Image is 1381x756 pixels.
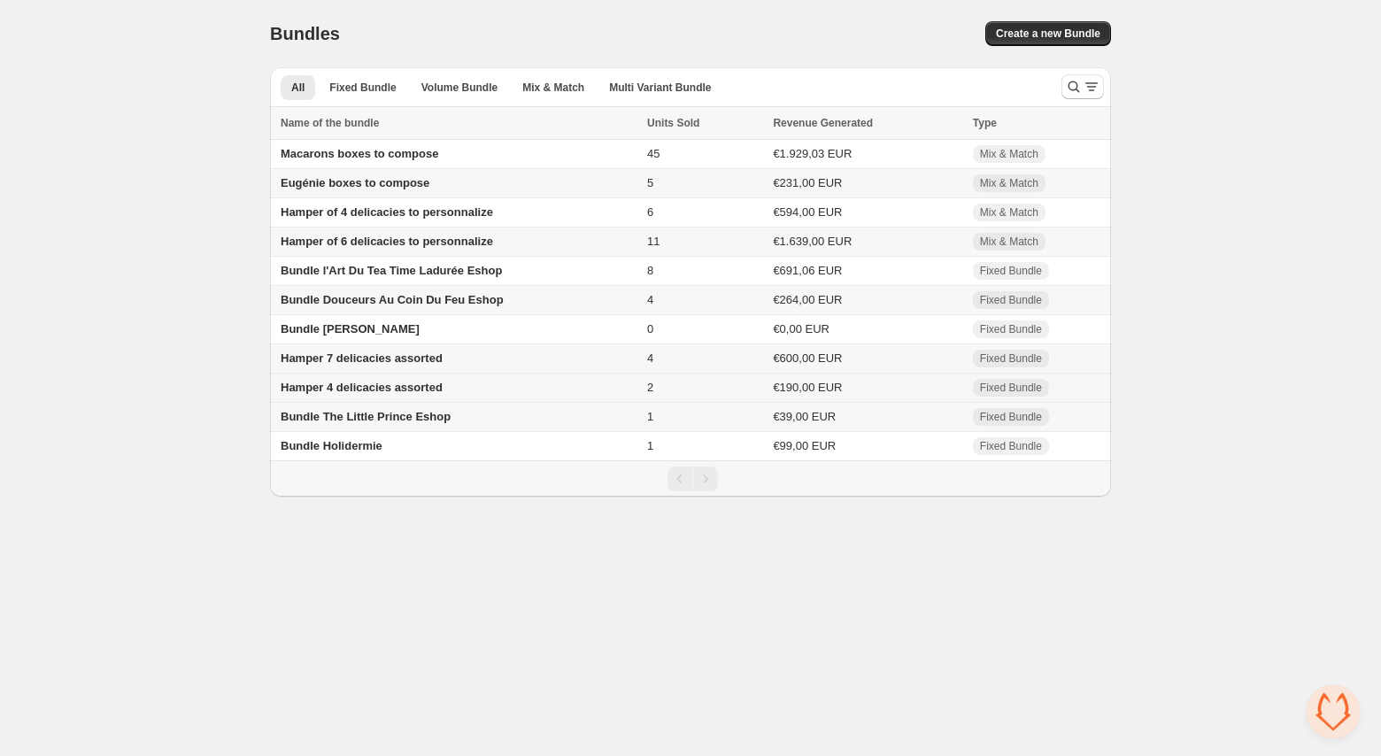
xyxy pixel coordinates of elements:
span: Fixed Bundle [980,293,1042,307]
span: Create a new Bundle [996,27,1100,41]
span: €594,00 EUR [773,205,842,219]
span: Fixed Bundle [980,351,1042,366]
span: Fixed Bundle [980,264,1042,278]
a: Open chat [1307,685,1360,738]
span: €39,00 EUR [773,410,836,423]
span: Hamper of 4 delicacies to personnalize [281,205,493,219]
span: Bundle [PERSON_NAME] [281,322,420,336]
div: Type [973,114,1100,132]
span: Hamper 4 delicacies assorted [281,381,443,394]
span: 0 [647,322,653,336]
span: Fixed Bundle [980,322,1042,336]
span: Mix & Match [980,205,1038,220]
span: Fixed Bundle [980,410,1042,424]
span: Mix & Match [980,235,1038,249]
span: All [291,81,305,95]
span: €600,00 EUR [773,351,842,365]
span: Fixed Bundle [980,381,1042,395]
span: 11 [647,235,660,248]
button: Units Sold [647,114,717,132]
button: Search and filter results [1061,74,1104,99]
span: 1 [647,410,653,423]
span: 1 [647,439,653,452]
span: 45 [647,147,660,160]
span: Mix & Match [980,147,1038,161]
div: Name of the bundle [281,114,636,132]
h1: Bundles [270,23,340,44]
span: €1.639,00 EUR [773,235,852,248]
span: Eugénie boxes to compose [281,176,429,189]
span: Revenue Generated [773,114,873,132]
span: €1.929,03 EUR [773,147,852,160]
span: €99,00 EUR [773,439,836,452]
span: €231,00 EUR [773,176,842,189]
span: Macarons boxes to compose [281,147,438,160]
span: Volume Bundle [421,81,498,95]
span: Bundle l'Art Du Tea Time Ladurée Eshop [281,264,502,277]
button: Create a new Bundle [985,21,1111,46]
span: Fixed Bundle [980,439,1042,453]
span: Bundle The Little Prince Eshop [281,410,451,423]
span: Mix & Match [980,176,1038,190]
span: €0,00 EUR [773,322,829,336]
nav: Pagination [270,460,1111,497]
span: €264,00 EUR [773,293,842,306]
span: 6 [647,205,653,219]
span: 4 [647,351,653,365]
span: 5 [647,176,653,189]
span: 2 [647,381,653,394]
span: Multi Variant Bundle [609,81,711,95]
span: Mix & Match [522,81,584,95]
span: Hamper 7 delicacies assorted [281,351,443,365]
span: Units Sold [647,114,699,132]
span: Bundle Douceurs Au Coin Du Feu Eshop [281,293,504,306]
span: Hamper of 6 delicacies to personnalize [281,235,493,248]
span: 8 [647,264,653,277]
span: €691,06 EUR [773,264,842,277]
button: Revenue Generated [773,114,891,132]
span: €190,00 EUR [773,381,842,394]
span: Bundle Holidermie [281,439,382,452]
span: 4 [647,293,653,306]
span: Fixed Bundle [329,81,396,95]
